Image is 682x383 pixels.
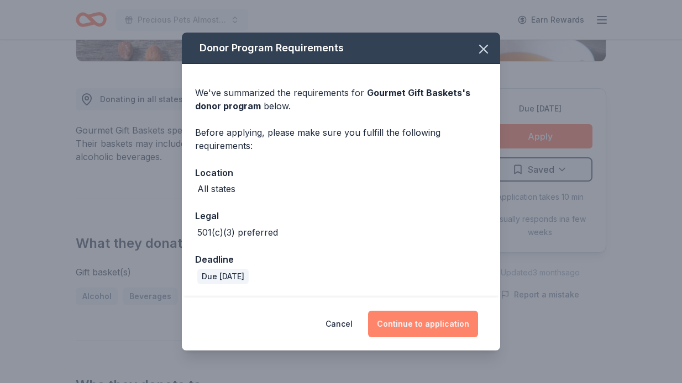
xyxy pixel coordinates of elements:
button: Continue to application [368,311,478,337]
div: All states [197,182,235,195]
div: Deadline [195,252,487,267]
div: Legal [195,209,487,223]
div: Before applying, please make sure you fulfill the following requirements: [195,126,487,152]
button: Cancel [326,311,353,337]
div: We've summarized the requirements for below. [195,86,487,113]
div: 501(c)(3) preferred [197,226,278,239]
div: Due [DATE] [197,269,249,284]
div: Donor Program Requirements [182,33,500,64]
div: Location [195,166,487,180]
